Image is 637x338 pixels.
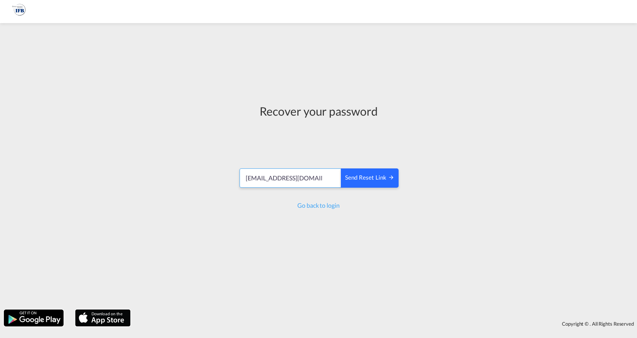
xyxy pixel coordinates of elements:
div: Send reset link [345,173,394,182]
button: SEND RESET LINK [341,168,399,188]
md-icon: icon-arrow-right [388,174,394,180]
a: Go back to login [297,202,339,209]
div: Copyright © . All Rights Reserved [134,317,637,330]
img: c0b03420251a11eebb6d2b272a91a531.png [12,3,29,20]
img: apple.png [74,309,131,327]
iframe: reCAPTCHA [260,127,377,157]
input: Email [240,168,342,188]
div: Recover your password [238,103,399,119]
img: google.png [3,309,64,327]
